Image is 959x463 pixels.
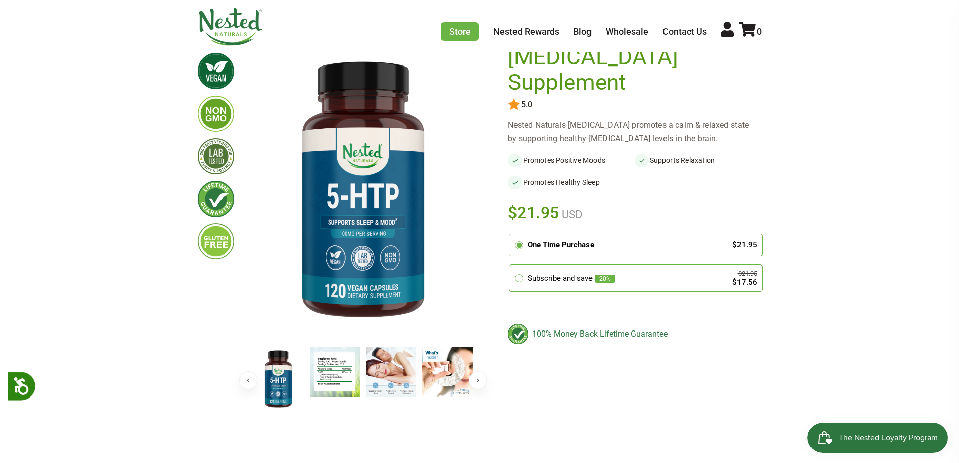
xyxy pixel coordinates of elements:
iframe: Button to open loyalty program pop-up [807,423,949,453]
img: vegan [198,53,234,89]
span: 5.0 [520,100,532,109]
img: 5-HTP Supplement [366,347,416,397]
span: USD [559,208,582,221]
a: Store [441,22,479,41]
img: 5-HTP Supplement [250,45,476,338]
a: Wholesale [606,26,648,37]
img: 5-HTP Supplement [310,347,360,397]
span: 0 [757,26,762,37]
span: $21.95 [508,202,560,224]
img: star.svg [508,99,520,111]
img: Nested Naturals [198,8,263,46]
img: badge-lifetimeguarantee-color.svg [508,324,528,344]
img: gmofree [198,96,234,132]
a: Blog [573,26,592,37]
div: 100% Money Back Lifetime Guarantee [508,324,762,344]
img: thirdpartytested [198,138,234,174]
h1: [MEDICAL_DATA] Supplement [508,45,757,95]
img: 5-HTP Supplement [253,347,304,412]
button: Next [469,371,487,389]
div: Nested Naturals [MEDICAL_DATA] promotes a calm & relaxed state by supporting healthy [MEDICAL_DAT... [508,119,762,145]
li: Promotes Healthy Sleep [508,175,635,189]
img: 5-HTP Supplement [422,347,473,397]
li: Supports Relaxation [635,153,762,167]
img: glutenfree [198,223,234,259]
a: Nested Rewards [493,26,559,37]
li: Promotes Positive Moods [508,153,635,167]
img: lifetimeguarantee [198,181,234,217]
a: 0 [739,26,762,37]
a: Contact Us [662,26,707,37]
button: Previous [239,371,257,389]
